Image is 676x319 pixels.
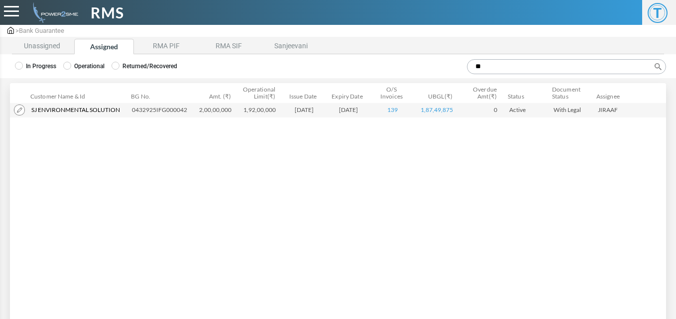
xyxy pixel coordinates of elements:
[387,106,398,113] a: 139
[112,62,177,71] label: Returned/Recovered
[128,103,195,117] td: 0432925IFG000042
[27,83,128,103] th: Customer Name &amp; Id: activate to sort column ascending
[74,39,134,54] li: Assigned
[421,106,453,113] a: 1,87,49,875
[505,83,549,103] th: Status: activate to sort column ascending
[199,39,258,54] li: RMA SIF
[416,83,460,103] th: UBGL(₹): activate to sort column ascending
[461,103,505,117] td: 0
[7,27,14,34] img: admin
[328,103,372,117] td: [DATE]
[10,83,27,103] th: &nbsp;: activate to sort column descending
[195,103,239,117] td: 2,00,00,000
[14,105,25,115] img: modify.png
[63,62,105,71] label: Operational
[91,1,124,24] span: RMS
[284,103,328,117] td: [DATE]
[261,39,321,54] li: Sanjeevani
[15,62,56,71] label: In Progress
[549,83,593,103] th: Document Status: activate to sort column ascending
[328,83,372,103] th: Expiry Date: activate to sort column ascending
[463,59,666,74] label: Search:
[550,103,594,117] td: With Legal
[239,83,283,103] th: Operational Limit(₹): activate to sort column ascending
[29,2,78,23] img: admin
[128,83,195,103] th: BG No.: activate to sort column ascending
[12,39,72,54] li: Unassigned
[31,106,120,114] span: Sj Environmental Solution
[195,83,239,103] th: Amt. (₹): activate to sort column ascending
[460,83,505,103] th: Overdue Amt(₹): activate to sort column ascending
[136,39,196,54] li: RMA PIF
[372,83,416,103] th: O/S Invoices: activate to sort column ascending
[467,59,666,74] input: Search:
[239,103,284,117] td: 1,92,00,000
[648,3,668,23] span: T
[19,27,64,34] span: Bank Guarantee
[283,83,328,103] th: Issue Date: activate to sort column ascending
[505,103,550,117] td: Active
